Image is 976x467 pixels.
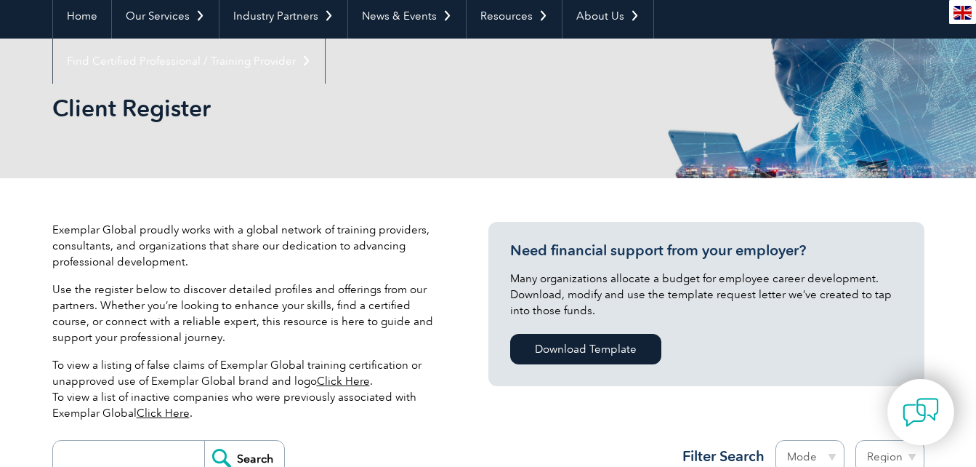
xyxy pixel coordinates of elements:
[510,271,903,319] p: Many organizations allocate a budget for employee career development. Download, modify and use th...
[674,447,765,466] h3: Filter Search
[52,222,445,270] p: Exemplar Global proudly works with a global network of training providers, consultants, and organ...
[317,375,370,388] a: Click Here
[52,357,445,421] p: To view a listing of false claims of Exemplar Global training certification or unapproved use of ...
[510,242,903,260] h3: Need financial support from your employer?
[953,6,972,20] img: en
[137,407,190,420] a: Click Here
[52,282,445,346] p: Use the register below to discover detailed profiles and offerings from our partners. Whether you...
[510,334,661,364] a: Download Template
[52,97,663,120] h2: Client Register
[903,394,939,431] img: contact-chat.png
[53,39,325,84] a: Find Certified Professional / Training Provider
